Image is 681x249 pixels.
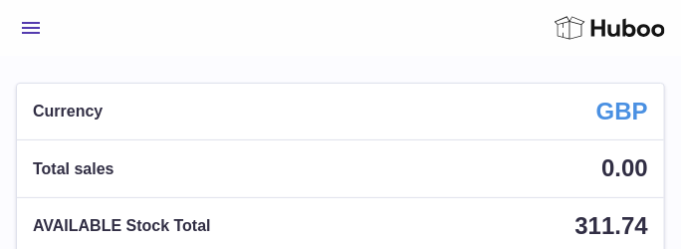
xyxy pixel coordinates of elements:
[601,154,648,181] span: 0.00
[17,140,664,196] a: Total sales 0.00
[596,96,648,127] strong: GBP
[575,212,648,239] span: 311.74
[33,215,211,237] span: AVAILABLE Stock Total
[33,101,103,123] span: Currency
[33,158,114,180] span: Total sales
